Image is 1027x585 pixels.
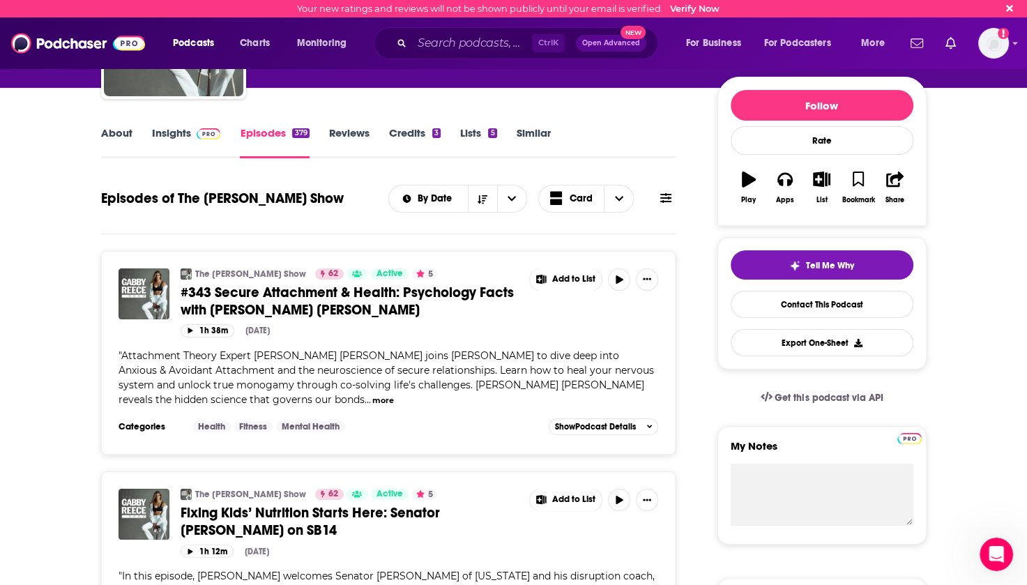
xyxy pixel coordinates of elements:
span: Charts [240,33,270,53]
div: Rate [731,126,913,155]
span: #343 Secure Attachment & Health: Psychology Facts with [PERSON_NAME] [PERSON_NAME] [181,284,514,319]
div: Bookmark [842,196,874,204]
a: Health [192,421,231,432]
div: Play [741,196,756,204]
span: Tell Me Why [806,260,854,271]
span: 62 [328,267,338,281]
span: More [861,33,885,53]
span: Add to List [552,494,595,505]
button: ShowPodcast Details [549,418,659,435]
img: Podchaser Pro [897,433,922,444]
div: Search podcasts, credits, & more... [387,27,671,59]
button: Bookmark [840,162,876,213]
span: Active [376,267,403,281]
a: Episodes379 [240,126,309,158]
button: Apps [767,162,803,213]
a: Podchaser - Follow, Share and Rate Podcasts [11,30,145,56]
span: By Date [418,194,457,204]
span: For Business [686,33,741,53]
h1: Episodes of The [PERSON_NAME] Show [101,190,344,207]
h2: Choose List sort [388,185,527,213]
img: Podchaser Pro [197,128,221,139]
a: About [101,126,132,158]
button: List [803,162,839,213]
a: Show notifications dropdown [905,31,929,55]
span: Get this podcast via API [775,392,883,404]
button: open menu [497,185,526,212]
a: InsightsPodchaser Pro [152,126,221,158]
span: Active [376,487,403,501]
a: The [PERSON_NAME] Show [195,268,306,280]
button: Show More Button [530,268,602,291]
div: [DATE] [245,547,269,556]
iframe: Intercom live chat [980,538,1013,571]
button: 5 [412,268,437,280]
button: more [372,395,394,407]
span: 62 [328,487,338,501]
button: open menu [676,32,759,54]
button: open menu [163,32,232,54]
button: tell me why sparkleTell Me Why [731,250,913,280]
span: Fixing Kids’ Nutrition Starts Here: Senator [PERSON_NAME] on SB14 [181,504,440,539]
img: Fixing Kids’ Nutrition Starts Here: Senator Patrick McMath on SB14 [119,489,169,540]
a: Fixing Kids’ Nutrition Starts Here: Senator [PERSON_NAME] on SB14 [181,504,519,539]
a: Contact This Podcast [731,291,913,318]
svg: Email not verified [998,28,1009,39]
span: Podcasts [173,33,214,53]
a: #343 Secure Attachment & Health: Psychology Facts with [PERSON_NAME] [PERSON_NAME] [181,284,519,319]
img: User Profile [978,28,1009,59]
a: Mental Health [276,421,345,432]
a: 62 [315,489,344,500]
h2: Choose View [538,185,634,213]
a: Fitness [234,421,273,432]
img: #343 Secure Attachment & Health: Psychology Facts with Adam Lane Smith [119,268,169,319]
img: tell me why sparkle [789,260,800,271]
a: Active [371,489,409,500]
button: 1h 38m [181,324,234,337]
div: Share [885,196,904,204]
div: 379 [292,128,309,138]
div: 3 [432,128,441,138]
div: [DATE] [245,326,270,335]
span: Show Podcast Details [555,422,636,432]
div: Your new ratings and reviews will not be shown publicly until your email is verified. [297,3,720,14]
a: Show notifications dropdown [940,31,961,55]
a: 62 [315,268,344,280]
button: Open AdvancedNew [576,35,646,52]
span: For Podcasters [764,33,831,53]
button: Export One-Sheet [731,329,913,356]
span: " [119,349,654,406]
div: List [816,196,828,204]
a: Verify Now [670,3,720,14]
a: Pro website [897,431,922,444]
span: Logged in as kimmiveritas [978,28,1009,59]
div: Apps [776,196,794,204]
span: Card [570,194,593,204]
img: The Gabby Reece Show [181,268,192,280]
img: The Gabby Reece Show [181,489,192,500]
h3: Categories [119,421,181,432]
button: open menu [851,32,902,54]
button: 5 [412,489,437,500]
button: open menu [389,194,468,204]
span: ... [365,393,371,406]
button: Show More Button [530,489,602,511]
span: Ctrl K [532,34,565,52]
button: Play [731,162,767,213]
span: Monitoring [297,33,347,53]
div: 5 [488,128,496,138]
a: The [PERSON_NAME] Show [195,489,306,500]
a: Active [371,268,409,280]
a: Similar [517,126,551,158]
span: Open Advanced [582,40,640,47]
a: Charts [231,32,278,54]
span: New [621,26,646,39]
a: Credits3 [389,126,441,158]
input: Search podcasts, credits, & more... [412,32,532,54]
span: Attachment Theory Expert [PERSON_NAME] [PERSON_NAME] joins [PERSON_NAME] to dive deep into Anxiou... [119,349,654,406]
button: 1h 12m [181,545,234,558]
